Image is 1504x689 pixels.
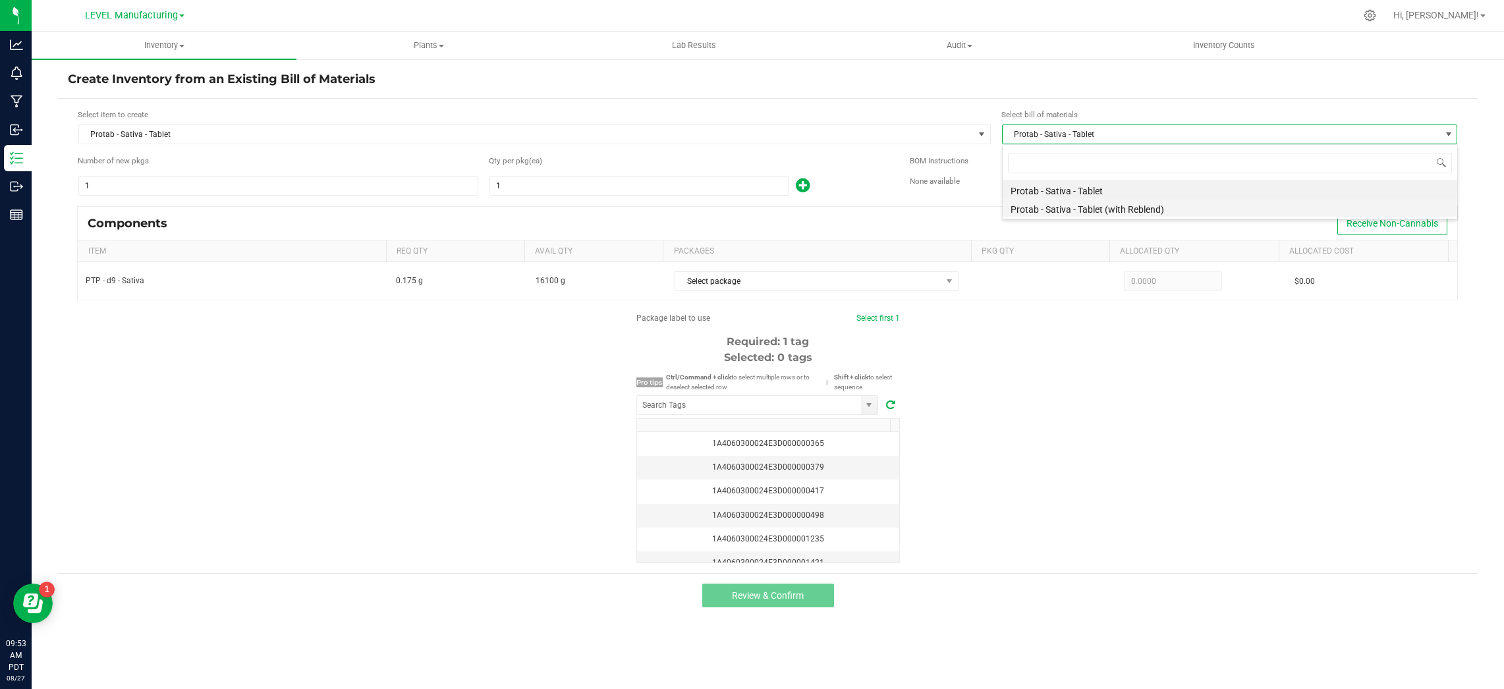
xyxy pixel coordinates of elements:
[820,377,834,387] span: |
[10,67,23,80] inline-svg: Monitoring
[789,184,810,193] span: Add new output
[10,123,23,136] inline-svg: Inbound
[86,276,144,285] span: PTP - d9 - Sativa
[666,373,731,381] strong: Ctrl/Command + click
[13,584,53,623] iframe: Resource center
[1092,32,1356,59] a: Inventory Counts
[645,509,891,522] div: 1A4060300024E3D000000498
[10,152,23,165] inline-svg: Inventory
[88,216,177,231] div: Components
[32,32,296,59] a: Inventory
[645,485,891,497] div: 1A4060300024E3D000000417
[645,533,891,545] div: 1A4060300024E3D000001235
[489,155,529,167] span: Quantity per package (ea)
[78,240,385,263] th: Item
[6,673,26,683] p: 08/27
[10,208,23,221] inline-svg: Reports
[1109,240,1279,263] th: Allocated Qty
[1003,125,1441,144] span: Protab - Sativa - Tablet
[910,177,960,186] span: None available
[85,10,178,21] span: LEVEL Manufacturing
[827,40,1091,51] span: Audit
[675,272,941,290] span: Select package
[10,38,23,51] inline-svg: Analytics
[1393,10,1479,20] span: Hi, [PERSON_NAME]!
[881,397,900,413] span: Refresh tags
[645,437,891,450] div: 1A4060300024E3D000000365
[636,314,710,323] span: Package label to use
[6,638,26,673] p: 09:53 AM PDT
[32,40,296,51] span: Inventory
[386,240,524,263] th: Req Qty
[636,377,663,387] span: Pro tips
[1362,9,1378,22] div: Manage settings
[636,350,900,366] div: Selected: 0 tags
[39,582,55,597] iframe: Resource center unread badge
[666,373,810,391] span: to select multiple rows or to deselect selected row
[910,156,968,165] span: BOM Instructions
[827,32,1092,59] a: Audit
[1279,240,1448,263] th: Allocated Cost
[10,180,23,193] inline-svg: Outbound
[654,40,734,51] span: Lab Results
[529,155,541,167] span: (ea)
[971,240,1109,263] th: Pkg Qty
[296,32,561,59] a: Plants
[856,314,900,323] a: Select first 1
[663,240,970,263] th: Packages
[645,461,891,474] div: 1A4060300024E3D000000379
[834,373,868,381] strong: Shift + click
[1001,110,1078,119] span: Select bill of materials
[702,584,834,607] button: Review & Confirm
[78,155,149,167] span: Number of new packages to create
[636,334,900,350] div: Required: 1 tag
[637,396,861,414] input: NO DATA FOUND
[396,276,423,285] span: 0.175 g
[79,125,974,144] span: Protab - Sativa - Tablet
[68,71,1468,88] h4: Create Inventory from an Existing Bill of Materials
[10,95,23,108] inline-svg: Manufacturing
[78,110,148,119] span: Select item to create
[732,590,804,601] span: Review & Confirm
[524,240,663,263] th: Avail Qty
[1175,40,1273,51] span: Inventory Counts
[562,32,827,59] a: Lab Results
[645,557,891,569] div: 1A4060300024E3D000001421
[1295,277,1315,286] span: $0.00
[536,276,565,285] span: 16100 g
[834,373,892,391] span: to select sequence
[1347,218,1438,229] span: Receive Non-Cannabis
[297,40,561,51] span: Plants
[1337,211,1447,235] button: Receive Non-Cannabis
